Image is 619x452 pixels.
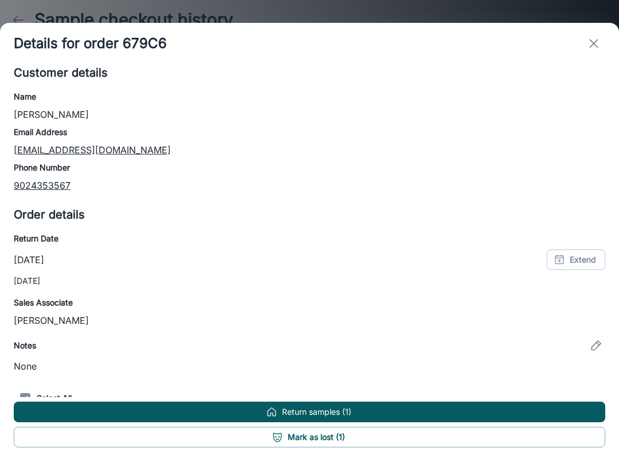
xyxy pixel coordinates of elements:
p: [DATE] [14,275,605,287]
h6: Notes [14,339,36,352]
h6: Name [14,90,605,103]
h6: Return Date [14,232,605,245]
button: exit [582,32,605,55]
button: Mark as lost (1) [14,427,605,447]
p: None [14,359,605,373]
h6: Phone Number [14,161,605,174]
button: Return samples (1) [14,402,605,422]
h5: Customer details [14,64,605,81]
a: 9024353567 [14,180,70,191]
h6: Sales Associate [14,296,605,309]
h6: Email Address [14,126,605,138]
p: [PERSON_NAME] [14,108,605,121]
button: Extend [547,249,605,270]
p: [DATE] [14,253,44,267]
a: [EMAIL_ADDRESS][DOMAIN_NAME] [14,144,171,156]
h6: Select All [14,387,605,410]
h1: Details for order 679C6 [14,33,167,54]
h5: Order details [14,206,605,223]
p: [PERSON_NAME] [14,314,605,327]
